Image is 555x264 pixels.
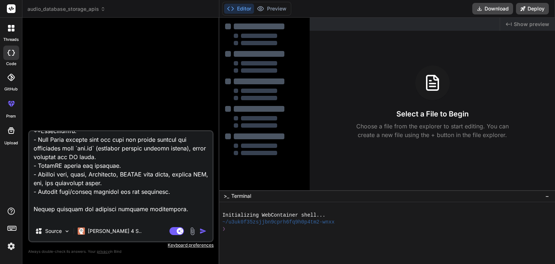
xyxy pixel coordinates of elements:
[4,86,18,92] label: GitHub
[231,192,251,200] span: Terminal
[254,4,289,14] button: Preview
[6,61,16,67] label: code
[88,227,142,235] p: [PERSON_NAME] 4 S..
[5,240,17,252] img: settings
[516,3,549,14] button: Deploy
[78,227,85,235] img: Claude 4 Sonnet
[4,140,18,146] label: Upload
[199,227,207,235] img: icon
[472,3,513,14] button: Download
[28,242,214,248] p: Keyboard preferences
[222,219,335,226] span: ~/u3uk0f35zsjjbn9cprh6fq9h0p4tm2-wnxx
[224,4,254,14] button: Editor
[222,226,226,233] span: ❯
[188,227,197,235] img: attachment
[224,192,229,200] span: >_
[544,190,551,202] button: −
[27,5,106,13] span: audio_database_storage_apis
[6,113,16,119] label: prem
[45,227,62,235] p: Source
[97,249,110,254] span: privacy
[64,228,70,234] img: Pick Models
[222,212,325,219] span: Initializing WebContainer shell...
[29,131,212,221] textarea: .lor ipsu DOLORSIT_AME=conse://adipiscingelitseddoe.temporin.ut LABOREET_DOL=maGnaAliQuAENiM1AdMi...
[514,21,549,28] span: Show preview
[28,248,214,255] p: Always double-check its answers. Your in Bind
[352,122,513,139] p: Choose a file from the explorer to start editing. You can create a new file using the + button in...
[3,37,19,43] label: threads
[545,192,549,200] span: −
[396,109,469,119] h3: Select a File to Begin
